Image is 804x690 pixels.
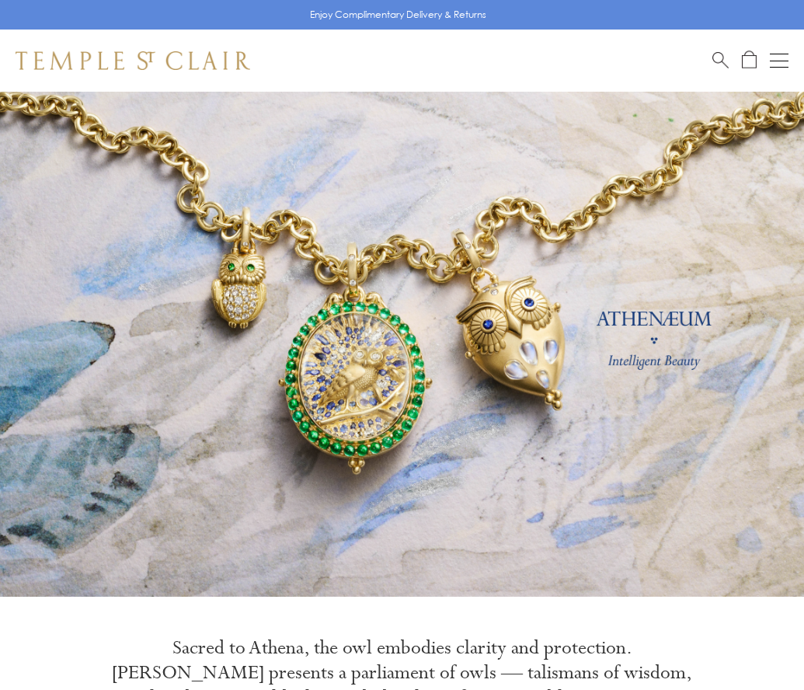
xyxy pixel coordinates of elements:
button: Open navigation [770,51,788,70]
a: Open Shopping Bag [742,51,757,70]
a: Search [712,51,729,70]
p: Enjoy Complimentary Delivery & Returns [310,7,486,23]
img: Temple St. Clair [16,51,250,70]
